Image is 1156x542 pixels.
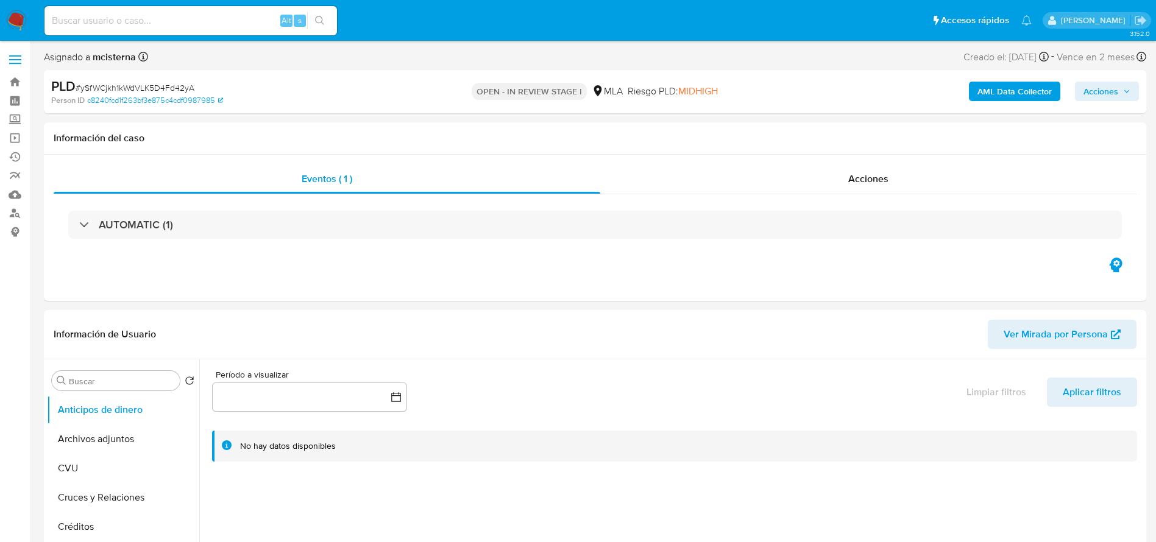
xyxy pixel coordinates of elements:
div: Creado el: [DATE] [963,49,1049,65]
span: - [1051,49,1054,65]
div: AUTOMATIC (1) [68,211,1122,239]
a: Salir [1134,14,1147,27]
b: AML Data Collector [977,82,1052,101]
div: MLA [592,85,623,98]
h3: AUTOMATIC (1) [99,218,173,231]
a: Notificaciones [1021,15,1032,26]
b: Person ID [51,95,85,106]
input: Buscar [69,376,175,387]
span: Alt [282,15,291,26]
span: Accesos rápidos [941,14,1009,27]
button: search-icon [307,12,332,29]
button: CVU [47,454,199,483]
b: mcisterna [90,50,136,64]
span: MIDHIGH [678,84,718,98]
button: Créditos [47,512,199,541]
button: Ver Mirada por Persona [988,320,1136,349]
h1: Información de Usuario [54,328,156,340]
span: Riesgo PLD: [628,85,718,98]
button: Acciones [1075,82,1139,101]
span: Acciones [1083,82,1118,101]
span: # ySfWCjkh1kWdVLK5D4Fd42yA [76,82,194,94]
button: Buscar [57,376,66,385]
span: Vence en 2 meses [1057,51,1135,64]
span: s [298,15,302,26]
button: Anticipos de dinero [47,395,199,424]
span: Asignado a [44,51,136,64]
p: elaine.mcfarlane@mercadolibre.com [1061,15,1130,26]
h1: Información del caso [54,132,1136,144]
span: Acciones [848,172,888,186]
p: OPEN - IN REVIEW STAGE I [472,83,587,100]
a: c8240fcd1f263bf3e875c4cdf0987985 [87,95,223,106]
span: Ver Mirada por Persona [1004,320,1108,349]
button: Archivos adjuntos [47,424,199,454]
span: Eventos ( 1 ) [302,172,352,186]
button: Cruces y Relaciones [47,483,199,512]
input: Buscar usuario o caso... [44,13,337,29]
button: Volver al orden por defecto [185,376,194,389]
button: AML Data Collector [969,82,1060,101]
b: PLD [51,76,76,96]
